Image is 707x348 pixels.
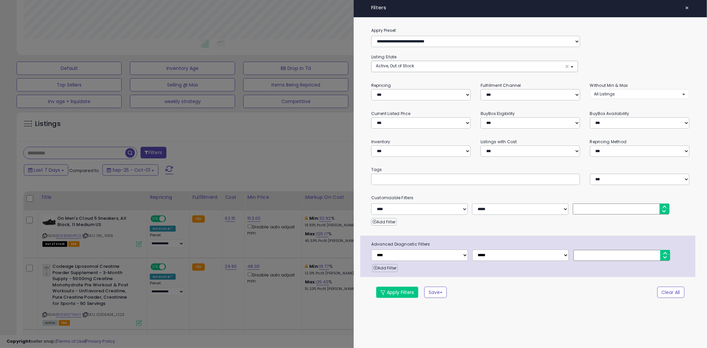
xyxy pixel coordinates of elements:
label: Apply Preset: [366,27,694,34]
small: Listing State [371,54,397,60]
button: Save [424,287,447,298]
button: Clear All [657,287,684,298]
button: Add Filter [371,218,397,226]
small: Without Min & Max [590,83,628,88]
span: Active, Out of Stock [376,63,414,69]
span: All Listings [594,91,615,97]
span: × [565,63,569,70]
button: All Listings [590,89,689,99]
small: Customizable Filters [366,194,694,202]
small: Current Listed Price [371,111,410,116]
small: Repricing [371,83,391,88]
small: BuyBox Eligibility [481,111,515,116]
button: × [682,3,692,13]
small: Tags [366,166,694,173]
small: BuyBox Availability [590,111,629,116]
span: × [685,3,689,13]
button: Add Filter [372,264,398,272]
button: Apply Filters [376,287,418,298]
small: Listings with Cost [481,139,517,145]
small: Inventory [371,139,390,145]
small: Fulfillment Channel [481,83,521,88]
small: Repricing Method [590,139,627,145]
span: Advanced Diagnostic Filters [366,241,695,248]
h4: Filters [371,5,689,11]
button: Active, Out of Stock × [372,61,578,72]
